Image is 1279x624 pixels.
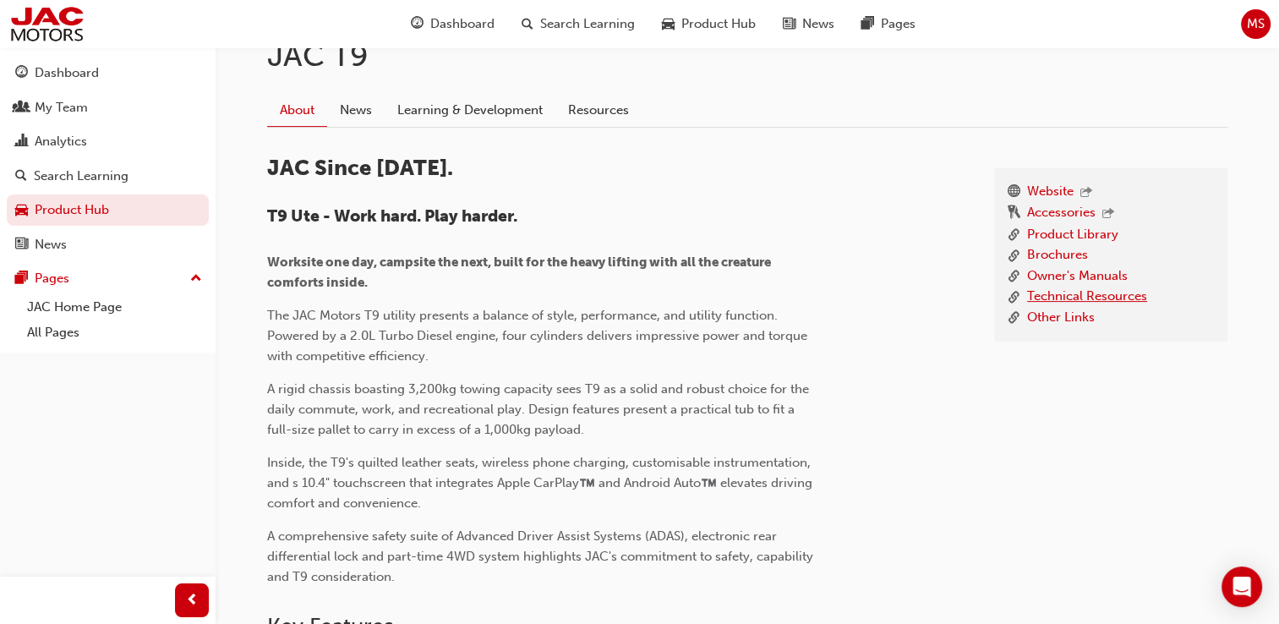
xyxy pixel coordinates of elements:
span: search-icon [522,14,533,35]
button: Pages [7,263,209,294]
a: pages-iconPages [848,7,929,41]
a: Learning & Development [385,94,555,126]
div: Pages [35,269,69,288]
a: Brochures [1027,245,1088,266]
a: My Team [7,92,209,123]
div: Search Learning [34,167,128,186]
span: people-icon [15,101,28,116]
img: jac-portal [8,5,85,43]
span: Pages [881,14,916,34]
span: car-icon [15,203,28,218]
span: chart-icon [15,134,28,150]
span: News [802,14,834,34]
a: car-iconProduct Hub [648,7,769,41]
span: The JAC Motors T9 utility presents a balance of style, performance, and utility function. Powered... [267,308,811,364]
div: Open Intercom Messenger [1222,567,1262,607]
span: car-icon [662,14,675,35]
span: keys-icon [1008,203,1020,225]
span: T9 Ute - Work hard. Play harder. [267,206,517,226]
a: Resources [555,94,642,126]
span: pages-icon [15,271,28,287]
a: Technical Resources [1027,287,1147,308]
div: News [35,235,67,255]
span: www-icon [1008,182,1020,204]
a: About [267,94,327,127]
a: News [327,94,385,126]
a: Product Hub [7,194,209,226]
span: search-icon [15,169,27,184]
span: link-icon [1008,287,1020,308]
span: pages-icon [861,14,874,35]
span: link-icon [1008,266,1020,287]
span: JAC Since [DATE]. [267,155,453,181]
div: Analytics [35,132,87,151]
span: Inside, the T9's quilted leather seats, wireless phone charging, customisable instrumentation, an... [267,455,816,511]
a: Website [1027,182,1074,204]
a: All Pages [20,320,209,346]
span: A comprehensive safety suite of Advanced Driver Assist Systems (ADAS), electronic rear differenti... [267,528,817,584]
a: Search Learning [7,161,209,192]
a: search-iconSearch Learning [508,7,648,41]
span: Worksite one day, campsite the next, built for the heavy lifting with all the creature comforts i... [267,255,773,290]
a: Other Links [1027,308,1095,329]
span: link-icon [1008,245,1020,266]
span: Product Hub [681,14,756,34]
span: up-icon [190,268,202,290]
a: JAC Home Page [20,294,209,320]
span: outbound-icon [1080,186,1092,200]
span: MS [1247,14,1265,34]
span: A rigid chassis boasting 3,200kg towing capacity sees T9 as a solid and robust choice for the dai... [267,381,812,437]
span: news-icon [15,238,28,253]
span: prev-icon [186,590,199,611]
a: Analytics [7,126,209,157]
span: link-icon [1008,225,1020,246]
a: guage-iconDashboard [397,7,508,41]
h1: JAC T9 [267,37,1227,74]
a: Accessories [1027,203,1096,225]
span: outbound-icon [1102,207,1114,222]
button: MS [1241,9,1271,39]
span: news-icon [783,14,795,35]
span: Dashboard [430,14,495,34]
span: link-icon [1008,308,1020,329]
span: guage-icon [411,14,424,35]
button: DashboardMy TeamAnalyticsSearch LearningProduct HubNews [7,54,209,263]
a: Dashboard [7,57,209,89]
div: My Team [35,98,88,118]
span: guage-icon [15,66,28,81]
a: Product Library [1027,225,1118,246]
a: news-iconNews [769,7,848,41]
span: Search Learning [540,14,635,34]
a: Owner's Manuals [1027,266,1128,287]
div: Dashboard [35,63,99,83]
a: News [7,229,209,260]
